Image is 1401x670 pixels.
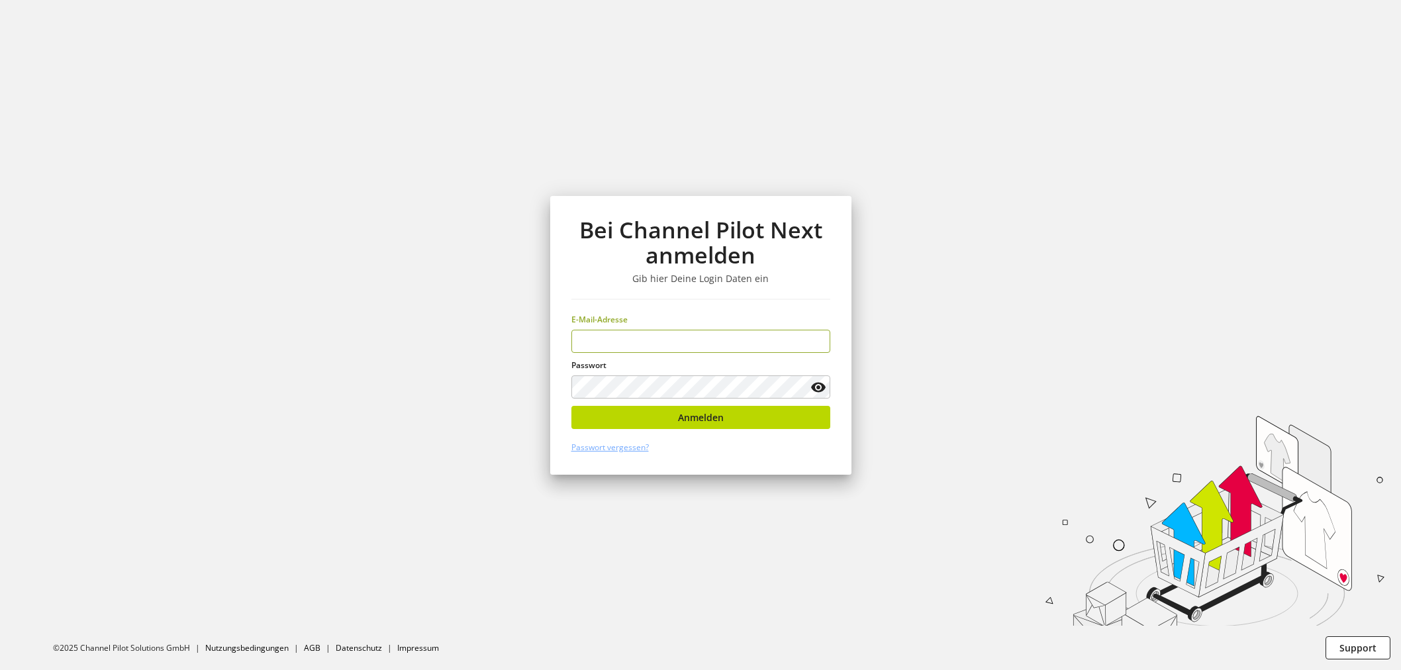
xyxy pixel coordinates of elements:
a: Passwort vergessen? [571,442,649,453]
a: AGB [304,642,320,653]
button: Support [1326,636,1390,659]
span: Anmelden [678,410,724,424]
a: Datenschutz [336,642,382,653]
a: Nutzungsbedingungen [205,642,289,653]
button: Anmelden [571,406,830,429]
h3: Gib hier Deine Login Daten ein [571,273,830,285]
h1: Bei Channel Pilot Next anmelden [571,217,830,268]
a: Impressum [397,642,439,653]
span: E-Mail-Adresse [571,314,628,325]
span: Passwort [571,359,606,371]
li: ©2025 Channel Pilot Solutions GmbH [53,642,205,654]
span: Support [1339,641,1377,655]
